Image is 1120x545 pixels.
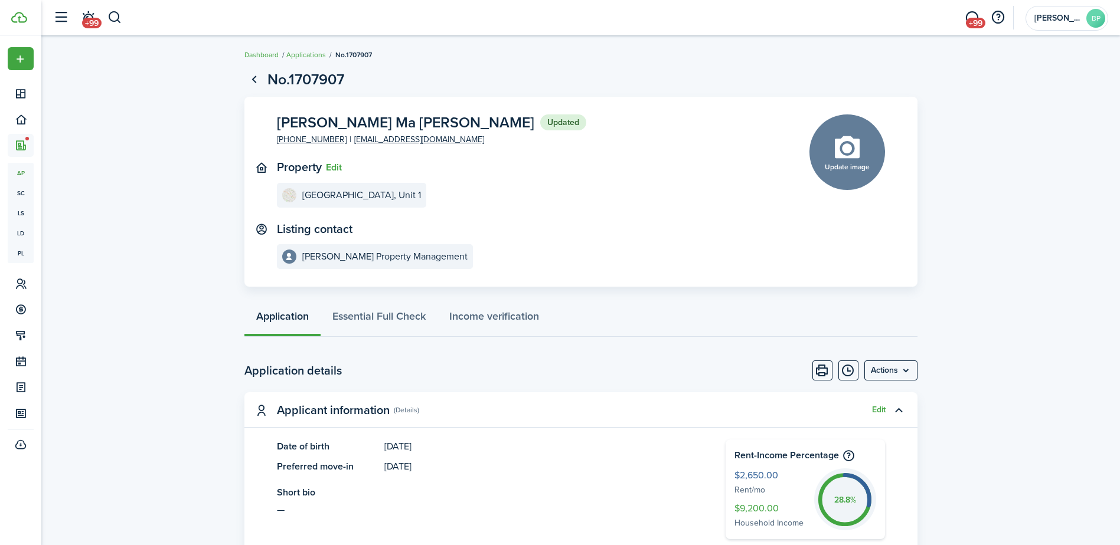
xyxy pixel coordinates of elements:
e-details-info-title: [GEOGRAPHIC_DATA], Unit 1 [302,190,421,201]
button: Open sidebar [50,6,72,29]
a: [PHONE_NUMBER] [277,133,347,146]
a: Messaging [961,3,983,33]
panel-main-description: [DATE] [384,459,690,474]
a: Go back [244,70,265,90]
button: Print [812,360,832,380]
h1: No.1707907 [267,68,344,91]
span: $2,650.00 [734,468,808,484]
status: Updated [540,114,586,131]
button: Open menu [864,360,917,380]
see-more: — [277,503,690,517]
span: +99 [82,18,102,28]
img: TenantCloud [11,12,27,23]
a: ap [8,163,34,183]
panel-main-subtitle: (Details) [394,405,419,415]
span: Household Income [734,517,808,530]
button: Update image [809,114,885,190]
button: Search [107,8,122,28]
img: Falls Station [282,188,296,202]
panel-main-title: Preferred move-in [277,459,379,474]
button: Open menu [8,47,34,70]
a: Income verification [437,301,551,337]
panel-main-title: Date of birth [277,439,379,454]
span: No.1707907 [335,50,372,60]
button: Edit [872,405,886,415]
a: sc [8,183,34,203]
text-item: Listing contact [277,222,352,236]
avatar-text: BP [1086,9,1105,28]
a: Applications [286,50,326,60]
panel-main-title: Applicant information [277,403,390,417]
button: Timeline [838,360,858,380]
span: Rent/mo [734,484,808,497]
text-item: Property [277,160,322,174]
button: Open resource center [988,8,1008,28]
a: Essential Full Check [321,301,437,337]
h4: Rent-Income Percentage [734,448,876,462]
span: Buchanan Property Management [1034,14,1082,22]
menu-btn: Actions [864,360,917,380]
a: Notifications [77,3,99,33]
panel-main-title: Short bio [277,485,690,500]
button: Toggle accordion [889,400,909,420]
span: $9,200.00 [734,501,808,517]
a: [EMAIL_ADDRESS][DOMAIN_NAME] [354,133,484,146]
e-details-info-title: [PERSON_NAME] Property Management [302,251,468,262]
button: Edit [326,162,342,173]
span: [PERSON_NAME] Ma [PERSON_NAME] [277,115,534,130]
a: ld [8,223,34,243]
span: +99 [966,18,985,28]
panel-main-description: [DATE] [384,439,690,454]
h2: Application details [244,362,342,379]
a: Dashboard [244,50,279,60]
a: pl [8,243,34,263]
a: ls [8,203,34,223]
